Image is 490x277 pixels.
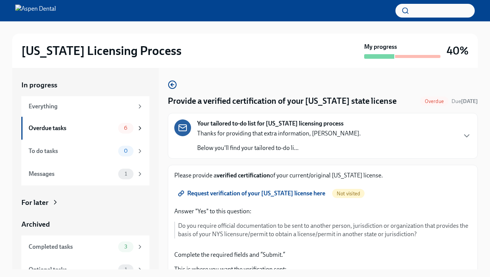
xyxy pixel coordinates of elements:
[174,186,331,201] a: Request verification of your [US_STATE] license here
[29,147,115,155] div: To do tasks
[29,102,133,111] div: Everything
[120,171,132,177] span: 1
[29,266,115,274] div: Optional tasks
[21,219,149,229] a: Archived
[21,96,149,117] a: Everything
[29,170,115,178] div: Messages
[197,144,361,152] p: Below you'll find your tailored to-do li...
[21,198,48,208] div: For later
[119,148,132,154] span: 0
[21,80,149,90] a: In progress
[15,5,56,17] img: Aspen Dental
[168,95,397,107] h4: Provide a verified certification of your [US_STATE] state license
[21,198,149,208] a: For later
[461,98,478,105] strong: [DATE]
[21,43,182,58] h2: [US_STATE] Licensing Process
[120,267,132,272] span: 1
[21,235,149,258] a: Completed tasks3
[29,124,115,132] div: Overdue tasks
[364,43,397,51] strong: My progress
[180,190,325,197] span: Request verification of your [US_STATE] license here
[447,44,469,58] h3: 40%
[21,117,149,140] a: Overdue tasks6
[21,163,149,185] a: Messages1
[174,171,471,180] p: Please provide a of your current/original [US_STATE] license.
[120,244,132,250] span: 3
[451,98,478,105] span: Due
[217,172,270,179] strong: verified certification
[178,222,471,238] p: Do you require official documentation to be sent to another person, jurisdiction or organization ...
[420,98,448,104] span: Overdue
[332,191,365,196] span: Not visited
[174,265,471,274] p: This is where you want the verification sent:
[174,251,471,259] p: Complete the required fields and “Submit.”
[197,129,361,138] p: Thanks for providing that extra information, [PERSON_NAME].
[119,125,132,131] span: 6
[451,98,478,105] span: September 14th, 2025 10:00
[29,243,115,251] div: Completed tasks
[174,207,471,216] p: Answer "Yes" to this question:
[197,119,344,128] strong: Your tailored to-do list for [US_STATE] licensing process
[21,140,149,163] a: To do tasks0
